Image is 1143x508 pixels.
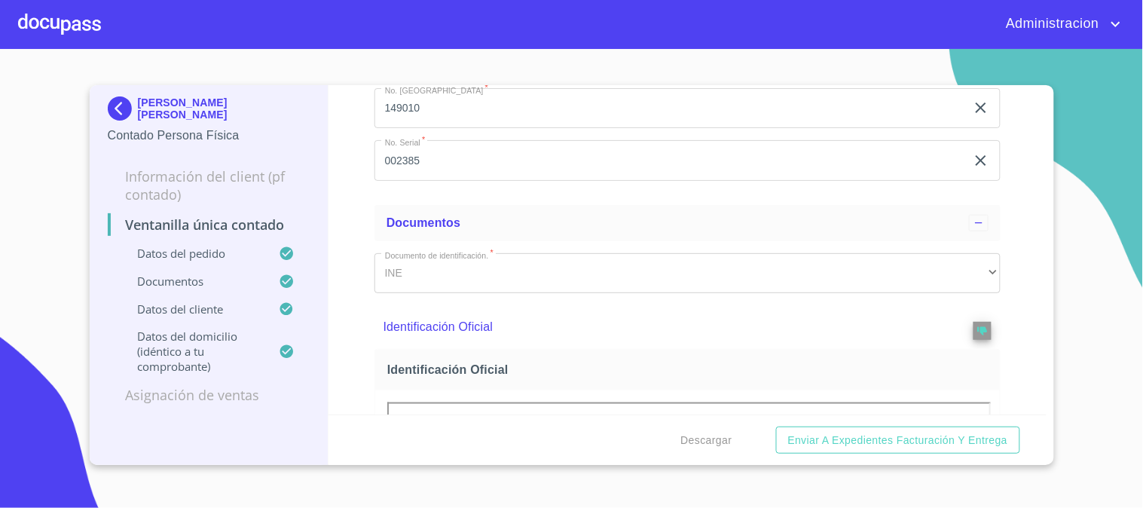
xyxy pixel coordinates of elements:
button: account of current user [995,12,1125,36]
span: Administracion [995,12,1107,36]
span: Descargar [681,431,732,450]
p: [PERSON_NAME] [PERSON_NAME] [138,96,310,121]
p: Datos del domicilio (idéntico a tu comprobante) [108,329,280,374]
span: Identificación Oficial [387,362,994,378]
button: clear input [972,151,990,170]
p: Datos del cliente [108,301,280,317]
p: Documentos [108,274,280,289]
span: Enviar a Expedientes Facturación y Entrega [788,431,1008,450]
button: Descargar [675,427,738,454]
button: Enviar a Expedientes Facturación y Entrega [776,427,1020,454]
button: clear input [972,99,990,117]
p: Ventanilla única contado [108,216,310,234]
p: Información del Client (PF contado) [108,167,310,204]
p: Identificación Oficial [384,318,931,336]
p: Datos del pedido [108,246,280,261]
div: Documentos [374,205,1001,241]
button: reject [973,322,992,340]
div: [PERSON_NAME] [PERSON_NAME] [108,96,310,127]
span: Documentos [387,216,460,229]
div: INE [374,253,1001,294]
img: Docupass spot blue [108,96,138,121]
p: Asignación de Ventas [108,386,310,404]
p: Contado Persona Física [108,127,310,145]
